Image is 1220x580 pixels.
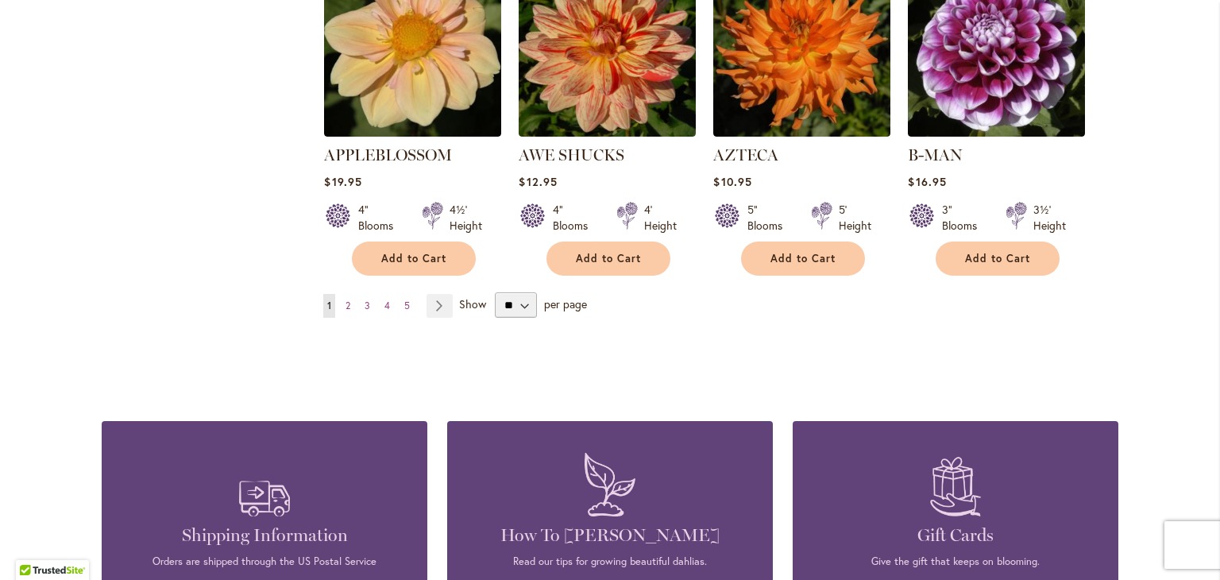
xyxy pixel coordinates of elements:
p: Orders are shipped through the US Postal Service [125,555,403,569]
span: Add to Cart [381,252,446,265]
div: 4½' Height [450,202,482,234]
div: 5' Height [839,202,871,234]
iframe: Launch Accessibility Center [12,524,56,568]
div: 4" Blooms [358,202,403,234]
span: $16.95 [908,174,946,189]
h4: Shipping Information [125,524,403,547]
div: 4" Blooms [553,202,597,234]
span: 3 [365,300,370,311]
button: Add to Cart [546,242,670,276]
a: APPLEBLOSSOM [324,125,501,140]
div: 5" Blooms [747,202,792,234]
button: Add to Cart [352,242,476,276]
div: 3" Blooms [942,202,986,234]
p: Give the gift that keeps on blooming. [817,555,1095,569]
a: B-MAN [908,125,1085,140]
button: Add to Cart [936,242,1060,276]
a: 2 [342,294,354,318]
a: 4 [380,294,394,318]
a: APPLEBLOSSOM [324,145,452,164]
a: AZTECA [713,145,778,164]
a: 3 [361,294,374,318]
span: $19.95 [324,174,361,189]
p: Read our tips for growing beautiful dahlias. [471,555,749,569]
span: 2 [346,300,350,311]
span: per page [544,296,587,311]
div: 3½' Height [1033,202,1066,234]
a: AWE SHUCKS [519,145,624,164]
span: 5 [404,300,410,311]
span: Add to Cart [770,252,836,265]
a: 5 [400,294,414,318]
span: 4 [384,300,390,311]
span: Add to Cart [576,252,641,265]
span: $10.95 [713,174,751,189]
a: AZTECA [713,125,890,140]
a: B-MAN [908,145,963,164]
h4: Gift Cards [817,524,1095,547]
span: Show [459,296,486,311]
span: $12.95 [519,174,557,189]
h4: How To [PERSON_NAME] [471,524,749,547]
span: 1 [327,300,331,311]
div: 4' Height [644,202,677,234]
a: AWE SHUCKS [519,125,696,140]
span: Add to Cart [965,252,1030,265]
button: Add to Cart [741,242,865,276]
